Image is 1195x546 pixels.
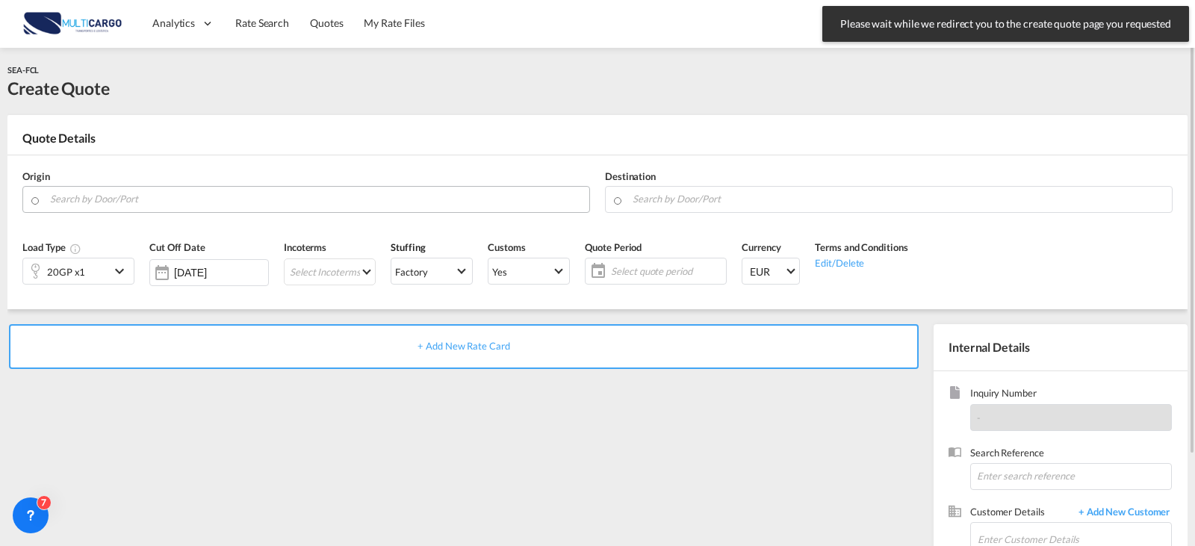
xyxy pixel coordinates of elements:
[492,266,507,278] div: Yes
[50,186,582,212] input: Search by Door/Port
[488,258,570,285] md-select: Select Customs: Yes
[607,261,726,282] span: Select quote period
[970,446,1172,463] span: Search Reference
[633,186,1164,212] input: Search by Door/Port
[1071,505,1172,522] span: + Add New Customer
[152,16,195,31] span: Analytics
[174,267,268,279] input: Select
[742,258,800,285] md-select: Select Currency: € EUREuro
[111,262,133,280] md-icon: icon-chevron-down
[284,241,326,253] span: Incoterms
[7,130,1188,154] div: Quote Details
[815,241,907,253] span: Terms and Conditions
[750,264,784,279] span: EUR
[235,16,289,29] span: Rate Search
[284,258,376,285] md-select: Select Incoterms
[391,241,425,253] span: Stuffing
[364,16,425,29] span: My Rate Files
[970,463,1172,490] input: Enter search reference
[149,241,205,253] span: Cut Off Date
[815,255,907,270] div: Edit/Delete
[585,241,642,253] span: Quote Period
[742,241,780,253] span: Currency
[395,266,427,278] div: Factory
[488,241,525,253] span: Customs
[391,258,473,285] md-select: Select Stuffing: Factory
[47,261,85,282] div: 20GP x1
[418,340,509,352] span: + Add New Rate Card
[605,170,656,182] span: Destination
[836,16,1176,31] span: Please wait while we redirect you to the create quote page you requested
[7,65,39,75] span: SEA-FCL
[69,243,81,255] md-icon: icon-information-outline
[22,258,134,285] div: 20GP x1icon-chevron-down
[22,7,123,40] img: 82db67801a5411eeacfdbd8acfa81e61.png
[934,324,1188,370] div: Internal Details
[977,412,981,424] span: -
[586,262,603,280] md-icon: icon-calendar
[970,505,1071,522] span: Customer Details
[22,241,81,253] span: Load Type
[7,76,110,100] div: Create Quote
[611,264,722,278] span: Select quote period
[22,170,49,182] span: Origin
[9,324,919,369] div: + Add New Rate Card
[970,386,1172,403] span: Inquiry Number
[310,16,343,29] span: Quotes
